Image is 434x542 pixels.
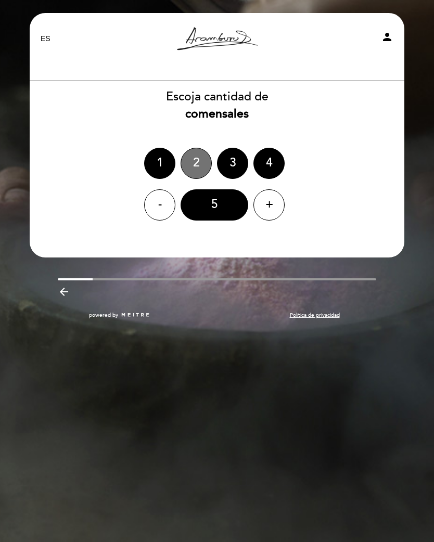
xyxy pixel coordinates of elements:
[121,313,150,318] img: MEITRE
[290,312,340,319] a: Política de privacidad
[217,148,248,179] div: 3
[253,148,285,179] div: 4
[381,31,393,43] i: person
[89,312,150,319] a: powered by
[181,148,212,179] div: 2
[381,31,393,46] button: person
[58,286,70,298] i: arrow_backward
[144,189,175,221] div: -
[185,107,249,121] b: comensales
[89,312,118,319] span: powered by
[144,148,175,179] div: 1
[253,189,285,221] div: +
[29,88,405,123] div: Escoja cantidad de
[181,189,248,221] div: 5
[152,24,282,53] a: Aramburu Resto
